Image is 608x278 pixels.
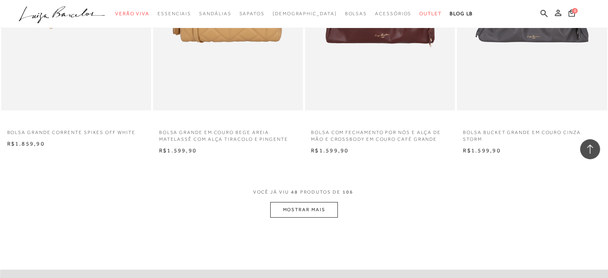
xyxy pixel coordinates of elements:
span: R$1.859,90 [7,140,45,147]
button: MOSTRAR MAIS [270,202,337,218]
a: Bolsa grande corrente spikes off white [1,124,151,136]
a: categoryNavScreenReaderText [419,6,442,21]
span: Sapatos [239,11,264,16]
span: 106 [343,189,353,195]
a: categoryNavScreenReaderText [345,6,367,21]
span: Acessórios [375,11,411,16]
span: Outlet [419,11,442,16]
span: Sandálias [199,11,231,16]
span: 48 [291,189,298,195]
span: R$1.599,90 [159,147,197,154]
a: BOLSA BUCKET GRANDE EM COURO CINZA STORM [457,124,607,143]
a: categoryNavScreenReaderText [115,6,150,21]
a: BLOG LB [450,6,473,21]
a: categoryNavScreenReaderText [199,6,231,21]
span: VOCÊ JÁ VIU PRODUTOS DE [253,189,355,195]
a: noSubCategoriesText [273,6,337,21]
span: Bolsas [345,11,367,16]
span: 0 [572,8,578,14]
span: Essenciais [157,11,191,16]
a: BOLSA GRANDE EM COURO BEGE AREIA MATELASSÊ COM ALÇA TIRACOLO E PINGENTE [153,124,303,143]
a: categoryNavScreenReaderText [375,6,411,21]
span: BLOG LB [450,11,473,16]
a: categoryNavScreenReaderText [157,6,191,21]
span: Verão Viva [115,11,150,16]
span: [DEMOGRAPHIC_DATA] [273,11,337,16]
span: R$1.599,90 [311,147,349,154]
span: R$1.599,90 [463,147,500,154]
a: BOLSA COM FECHAMENTO POR NÓS E ALÇA DE MÃO E CROSSBODY EM COURO CAFÉ GRANDE [305,124,455,143]
a: categoryNavScreenReaderText [239,6,264,21]
button: 0 [566,9,577,20]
